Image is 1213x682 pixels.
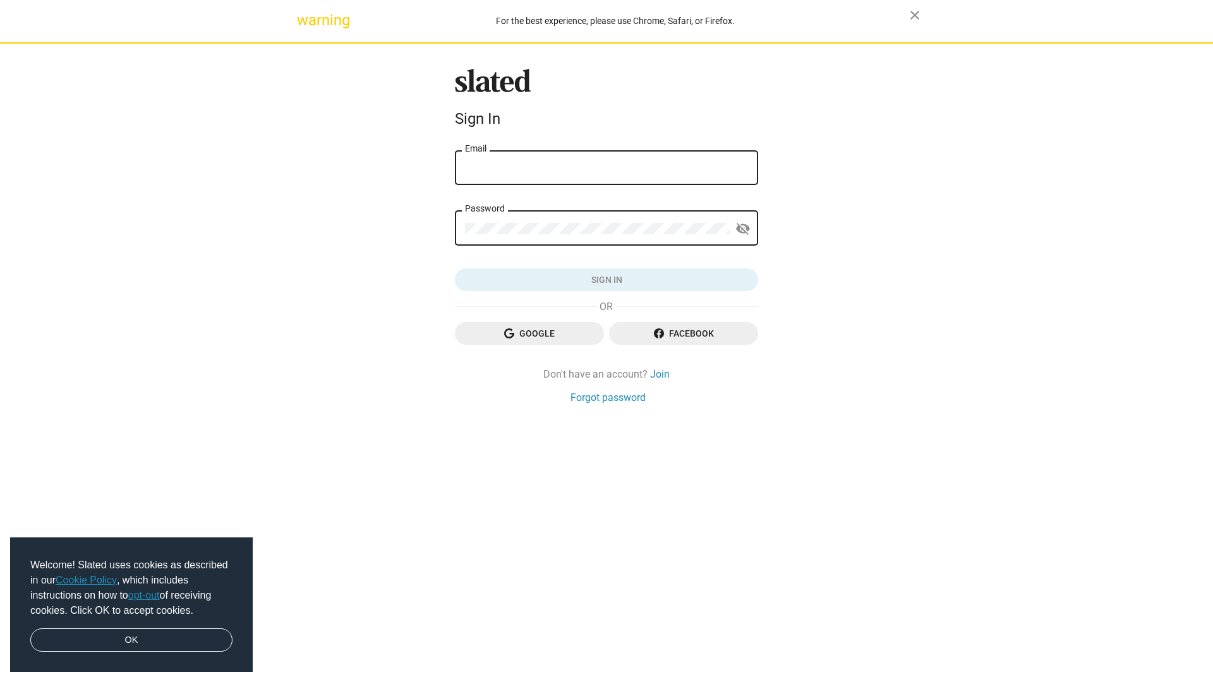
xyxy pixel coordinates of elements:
div: For the best experience, please use Chrome, Safari, or Firefox. [321,13,910,30]
sl-branding: Sign In [455,69,758,133]
mat-icon: visibility_off [735,219,751,239]
a: Cookie Policy [56,575,117,585]
mat-icon: warning [297,13,312,28]
span: Facebook [619,322,748,345]
a: dismiss cookie message [30,628,232,652]
mat-icon: close [907,8,922,23]
div: Don't have an account? [455,368,758,381]
button: Show password [730,217,756,242]
div: cookieconsent [10,537,253,673]
div: Sign In [455,110,758,128]
a: Forgot password [570,391,646,404]
button: Google [455,322,604,345]
span: Welcome! Slated uses cookies as described in our , which includes instructions on how to of recei... [30,558,232,618]
span: Google [465,322,594,345]
a: Join [650,368,670,381]
button: Facebook [609,322,758,345]
a: opt-out [128,590,160,601]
